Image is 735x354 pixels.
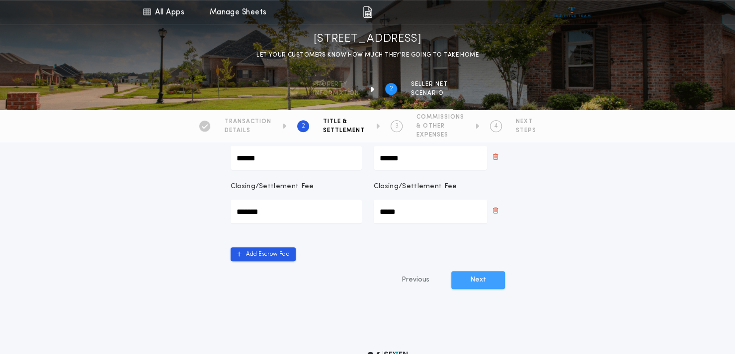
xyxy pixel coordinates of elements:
[382,271,449,289] button: Previous
[313,89,359,97] span: information
[313,80,359,88] span: Property
[416,122,464,130] span: & OTHER
[451,271,505,289] button: Next
[416,131,464,139] span: EXPENSES
[231,146,362,170] input: Disbursement Fee
[374,182,457,192] p: Closing/Settlement Fee
[390,85,393,93] h2: 2
[323,127,365,135] span: SETTLEMENT
[225,127,271,135] span: DETAILS
[411,89,448,97] span: SCENARIO
[374,146,487,170] input: Disbursement Fee
[416,113,464,121] span: COMMISSIONS
[516,127,536,135] span: STEPS
[516,118,536,126] span: NEXT
[374,200,487,223] input: Closing/Settlement Fee
[256,50,479,60] p: LET YOUR CUSTOMERS KNOW HOW MUCH THEY’RE GOING TO TAKE HOME
[395,122,399,130] h2: 3
[363,6,372,18] img: img
[302,122,305,130] h2: 2
[225,118,271,126] span: TRANSACTION
[494,122,498,130] h2: 4
[231,182,314,192] p: Closing/Settlement Fee
[314,31,422,47] h1: [STREET_ADDRESS]
[231,200,362,223] input: Closing/Settlement Fee
[553,7,590,17] img: vs-icon
[231,247,296,261] button: Add Escrow Fee
[323,118,365,126] span: TITLE &
[411,80,448,88] span: SELLER NET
